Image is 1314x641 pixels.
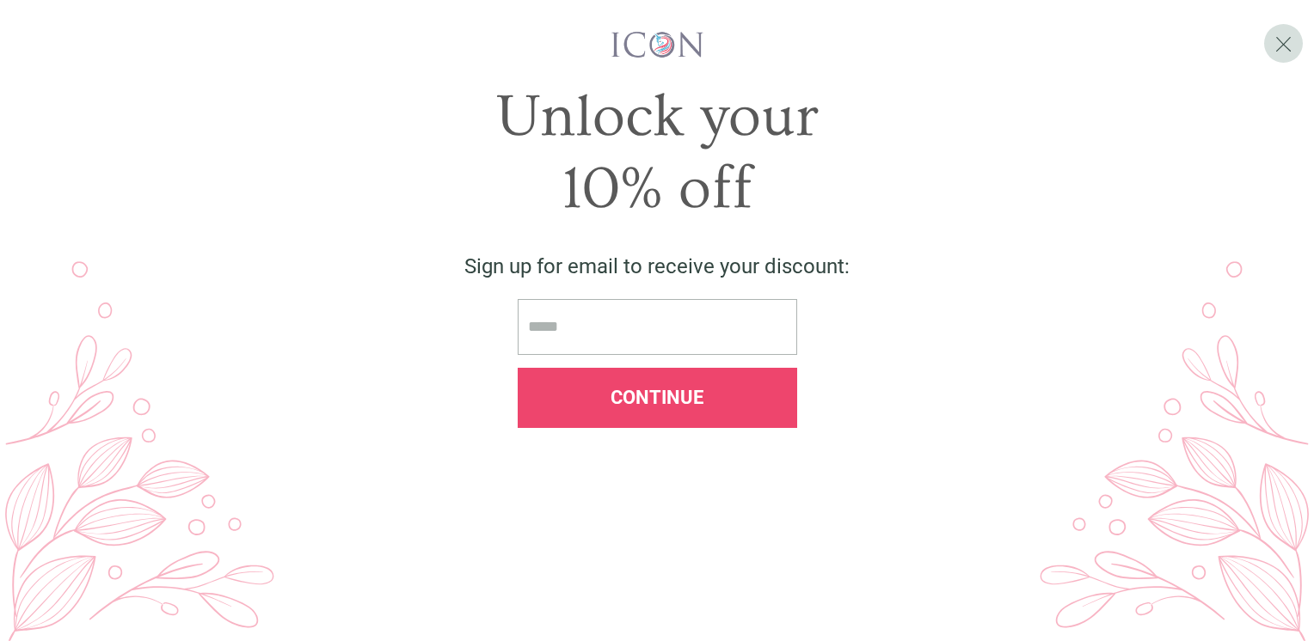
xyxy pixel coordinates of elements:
[1274,31,1293,57] span: X
[609,30,706,59] img: iconwallstickersl_1754656298800.png
[611,387,703,408] span: Continue
[562,156,752,223] span: 10% off
[496,83,819,150] span: Unlock your
[464,254,850,278] span: Sign up for email to receive your discount:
